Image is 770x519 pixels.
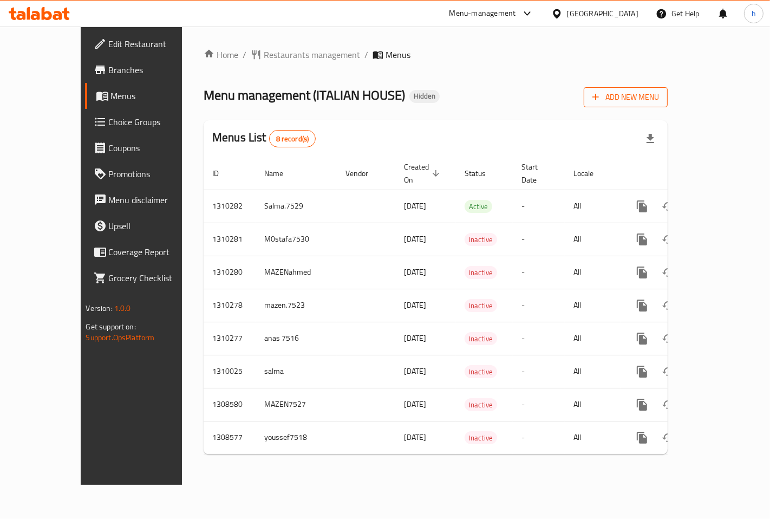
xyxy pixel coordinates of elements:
button: Change Status [655,392,681,418]
span: Locale [573,167,608,180]
td: - [513,388,565,421]
td: 1310281 [204,223,256,256]
td: All [565,388,621,421]
td: 1310025 [204,355,256,388]
td: All [565,190,621,223]
td: - [513,289,565,322]
a: Grocery Checklist [85,265,209,291]
li: / [243,48,246,61]
td: 1310280 [204,256,256,289]
td: youssef7518 [256,421,337,454]
span: Status [465,167,500,180]
a: Support.OpsPlatform [86,330,155,345]
a: Coverage Report [85,239,209,265]
td: MAZENahmed [256,256,337,289]
span: Grocery Checklist [109,271,200,284]
div: Inactive [465,365,497,378]
span: Menu management ( ITALIAN HOUSE ) [204,83,405,107]
button: more [629,425,655,451]
h2: Menus List [212,129,316,147]
button: Change Status [655,359,681,385]
button: more [629,259,655,286]
td: All [565,289,621,322]
span: Get support on: [86,320,136,334]
div: Hidden [409,90,440,103]
button: Change Status [655,226,681,252]
td: M0stafa7530 [256,223,337,256]
span: [DATE] [404,265,426,279]
span: Start Date [521,160,552,186]
td: 1308580 [204,388,256,421]
span: Inactive [465,300,497,312]
span: h [752,8,756,20]
span: [DATE] [404,298,426,312]
span: Vendor [345,167,382,180]
span: Active [465,200,492,213]
a: Menu disclaimer [85,187,209,213]
td: - [513,355,565,388]
span: Menu disclaimer [109,193,200,206]
span: Inactive [465,267,497,279]
span: Edit Restaurant [109,37,200,50]
td: All [565,223,621,256]
a: Home [204,48,238,61]
span: Inactive [465,233,497,246]
div: Inactive [465,431,497,444]
span: Branches [109,63,200,76]
button: Add New Menu [584,87,668,107]
span: Created On [404,160,443,186]
span: [DATE] [404,331,426,345]
span: Inactive [465,432,497,444]
span: Promotions [109,167,200,180]
button: more [629,293,655,319]
span: Restaurants management [264,48,360,61]
a: Upsell [85,213,209,239]
button: more [629,326,655,352]
span: [DATE] [404,397,426,411]
button: more [629,226,655,252]
td: 1310278 [204,289,256,322]
td: All [565,421,621,454]
td: All [565,256,621,289]
td: 1310282 [204,190,256,223]
div: Menu-management [449,7,516,20]
td: - [513,223,565,256]
span: 8 record(s) [270,134,316,144]
span: Coverage Report [109,245,200,258]
a: Menus [85,83,209,109]
div: [GEOGRAPHIC_DATA] [567,8,638,20]
span: [DATE] [404,232,426,246]
a: Promotions [85,161,209,187]
nav: breadcrumb [204,48,668,61]
span: [DATE] [404,364,426,378]
td: - [513,421,565,454]
span: [DATE] [404,199,426,213]
td: MAZEN7527 [256,388,337,421]
a: Edit Restaurant [85,31,209,57]
td: All [565,322,621,355]
li: / [364,48,368,61]
button: Change Status [655,326,681,352]
span: ID [212,167,233,180]
span: Inactive [465,333,497,345]
button: Change Status [655,193,681,219]
td: salma [256,355,337,388]
span: Choice Groups [109,115,200,128]
a: Branches [85,57,209,83]
button: Change Status [655,259,681,286]
span: Name [264,167,297,180]
td: All [565,355,621,388]
div: Total records count [269,130,316,147]
td: 1308577 [204,421,256,454]
button: Change Status [655,425,681,451]
span: Coupons [109,141,200,154]
td: - [513,322,565,355]
button: more [629,392,655,418]
td: Salma.7529 [256,190,337,223]
span: Add New Menu [592,90,659,104]
span: Upsell [109,219,200,232]
span: Version: [86,301,113,315]
a: Choice Groups [85,109,209,135]
table: enhanced table [204,157,742,455]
